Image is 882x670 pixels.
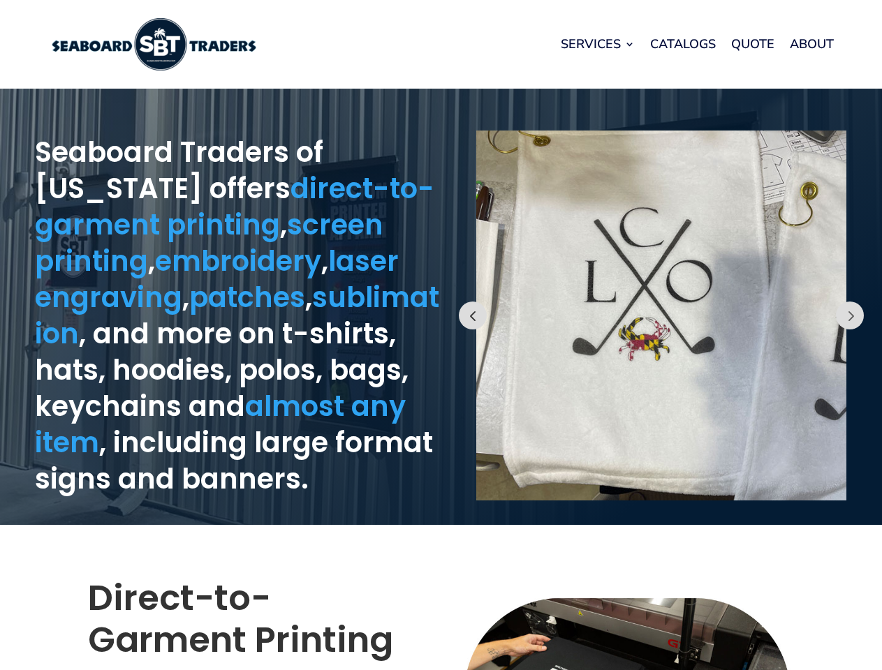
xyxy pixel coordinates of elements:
[650,17,716,70] a: Catalogs
[836,301,864,329] button: Prev
[459,301,487,329] button: Prev
[790,17,834,70] a: About
[189,278,305,317] a: patches
[561,17,635,70] a: Services
[88,577,421,668] h2: Direct-to-Garment Printing
[35,205,383,281] a: screen printing
[476,131,846,500] img: embroidered towels
[35,134,441,504] h1: Seaboard Traders of [US_STATE] offers , , , , , , and more on t-shirts, hats, hoodies, polos, bag...
[35,278,439,353] a: sublimation
[35,241,399,317] a: laser engraving
[731,17,774,70] a: Quote
[35,169,434,244] a: direct-to-garment printing
[155,241,321,281] a: embroidery
[35,387,406,462] a: almost any item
